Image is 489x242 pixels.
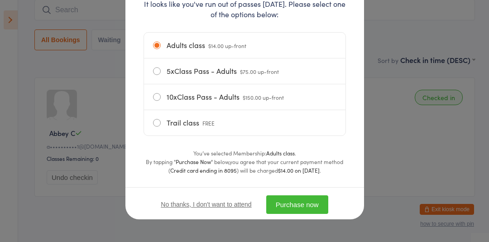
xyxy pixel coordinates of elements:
[144,149,346,157] div: You’ve selected Membership: .
[153,33,336,58] label: Adults class
[176,158,211,165] strong: Purchase Now
[202,119,215,127] span: FREE
[243,93,284,101] span: $150.00 up-front
[153,58,336,84] label: 5xClass Pass - Adults
[144,157,346,174] div: By tapping " " below,
[153,84,336,110] label: 10xClass Pass - Adults
[266,195,328,214] button: Purchase now
[240,68,279,75] span: $75.00 up-front
[208,42,246,49] span: $14.00 up-front
[153,110,336,136] label: Trail class
[168,158,344,174] span: you agree that your current payment method (
[170,166,237,174] strong: Credit card ending in 8095
[278,166,320,174] strong: $14.00 on [DATE]
[266,149,295,157] strong: Adults class
[237,166,321,174] span: ) will be charged .
[161,201,251,208] button: No thanks, I don't want to attend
